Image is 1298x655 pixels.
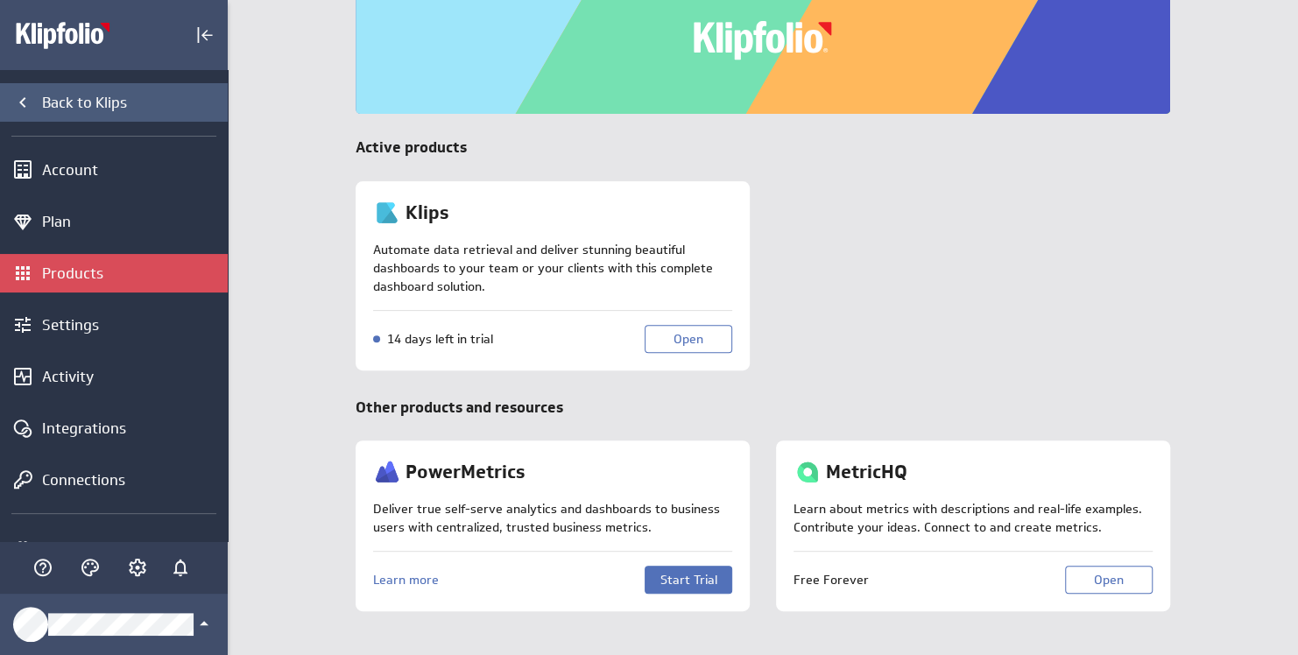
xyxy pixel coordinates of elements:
[645,566,732,594] button: Start Trial
[660,572,717,588] span: Start Trial
[15,21,138,49] img: Klipfolio account logo
[826,460,907,483] label: MetricHQ
[794,566,869,594] div: Free Forever
[42,160,223,180] div: Account
[374,200,400,226] img: klips.svg
[123,553,152,582] div: Account and settings
[42,419,223,438] div: Integrations
[1094,572,1124,588] span: Open
[127,557,148,578] svg: Account and settings
[190,20,220,50] div: Collapse
[1065,566,1153,594] button: Open
[42,212,223,231] div: Plan
[374,459,400,485] img: power-metrics.svg
[42,367,223,386] div: Activity
[794,459,821,485] img: metrics-hq.svg
[356,137,1179,158] p: Active products
[373,574,439,586] a: Learn more
[42,315,223,335] div: Settings
[42,93,223,112] div: Back to Klips
[373,325,493,353] div: 14 days left in trial
[42,470,223,489] div: Connections
[373,241,732,296] div: Automate data retrieval and deliver stunning beautiful dashboards to your team or your clients wi...
[356,397,1179,419] p: Other products and resources
[674,331,703,347] span: Open
[42,264,223,283] div: Products
[166,553,195,582] div: Notifications
[80,557,101,578] svg: Themes
[28,553,58,582] div: Help
[75,553,105,582] div: Themes
[406,201,449,224] label: Klips
[42,538,223,557] div: Users
[794,500,1153,537] div: Learn about metrics with descriptions and real-life examples. Contribute your ideas. Connect to a...
[373,500,732,537] div: Deliver true self-serve analytics and dashboards to business users with centralized, trusted busi...
[645,325,732,353] button: Open
[406,460,526,483] label: PowerMetrics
